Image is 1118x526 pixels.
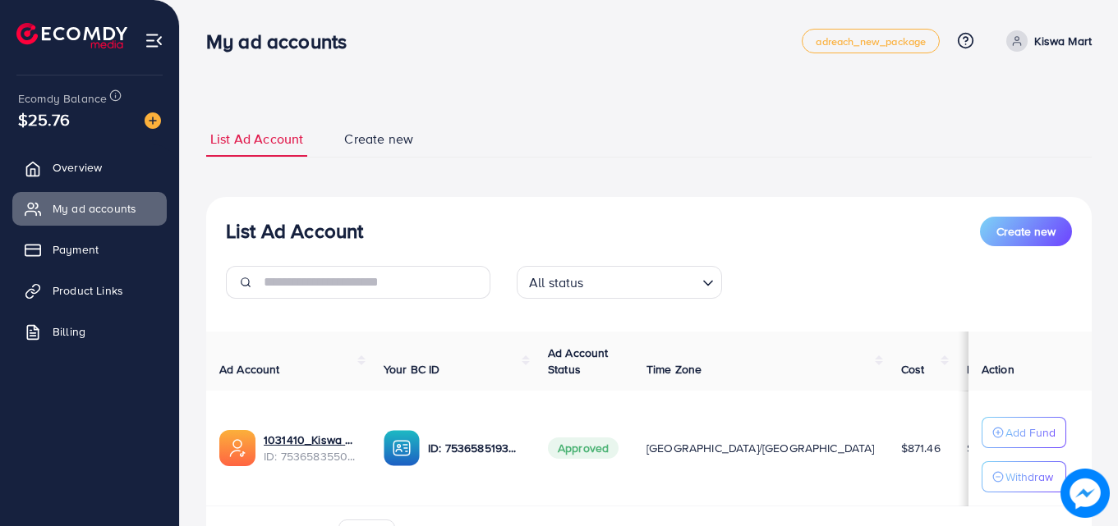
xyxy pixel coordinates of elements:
img: menu [145,31,163,50]
img: logo [16,23,127,48]
span: [GEOGRAPHIC_DATA]/[GEOGRAPHIC_DATA] [646,440,875,456]
p: Withdraw [1005,467,1053,487]
img: image [1062,470,1108,516]
p: ID: 7536585193306914833 [428,438,522,458]
p: Kiswa Mart [1034,31,1092,51]
span: Ecomdy Balance [18,90,107,107]
a: 1031410_Kiswa Add Acc_1754748063745 [264,432,357,448]
a: Billing [12,315,167,348]
span: adreach_new_package [816,36,926,47]
span: Time Zone [646,361,702,377]
span: Ad Account Status [548,345,609,377]
a: adreach_new_package [802,29,940,53]
span: Billing [53,323,85,340]
span: Payment [53,241,99,258]
h3: My ad accounts [206,30,360,53]
a: Product Links [12,274,167,307]
span: $871.46 [901,440,941,456]
span: List Ad Account [210,130,303,149]
span: $25.76 [18,107,70,131]
span: Action [982,361,1014,377]
h3: List Ad Account [226,219,363,243]
button: Withdraw [982,461,1066,492]
span: Your BC ID [384,361,440,377]
span: My ad accounts [53,200,136,217]
a: My ad accounts [12,192,167,225]
span: Create new [996,223,1056,240]
a: Kiswa Mart [1000,30,1092,52]
span: Cost [901,361,925,377]
span: Overview [53,159,102,176]
button: Create new [980,217,1072,246]
span: Create new [344,130,413,149]
div: <span class='underline'>1031410_Kiswa Add Acc_1754748063745</span></br>7536583550030675986 [264,432,357,465]
input: Search for option [589,268,696,295]
div: Search for option [517,266,722,299]
span: Ad Account [219,361,280,377]
span: Approved [548,437,619,459]
a: Payment [12,233,167,266]
span: All status [526,271,587,295]
span: Product Links [53,282,123,299]
p: Add Fund [1005,423,1056,442]
button: Add Fund [982,417,1066,448]
a: Overview [12,151,167,184]
img: ic-ba-acc.ded83a64.svg [384,430,420,466]
span: ID: 7536583550030675986 [264,448,357,464]
img: ic-ads-acc.e4c84228.svg [219,430,255,466]
img: image [145,112,161,129]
